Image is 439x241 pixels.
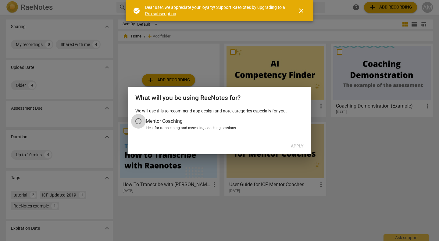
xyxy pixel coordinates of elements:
span: Mentor Coaching [146,118,183,125]
button: Close [294,3,309,18]
h2: What will you be using RaeNotes for? [135,94,304,102]
div: Dear user, we appreciate your loyalty! Support RaeNotes by upgrading to a [145,4,287,17]
div: Ideal for transcribing and assessing coaching sessions [146,126,302,131]
span: check_circle [133,7,140,14]
p: We will use this to recommend app design and note categories especially for you. [135,108,304,114]
span: close [298,7,305,14]
a: Pro subscription [145,11,176,16]
div: Account type [135,114,304,131]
